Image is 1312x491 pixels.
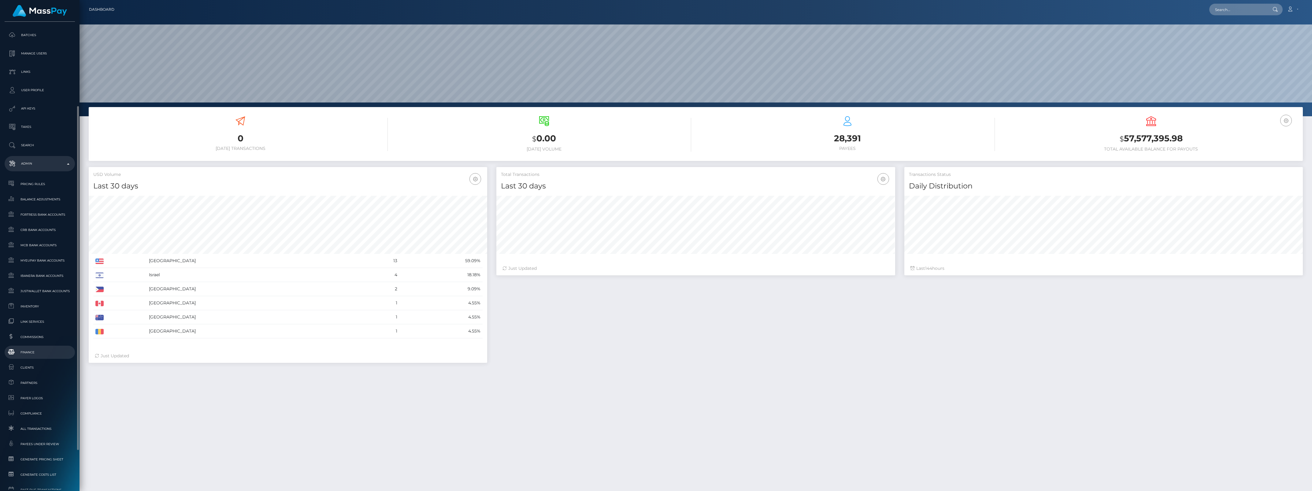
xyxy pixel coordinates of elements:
[399,254,483,268] td: 59.09%
[399,268,483,282] td: 18.18%
[397,147,691,152] h6: [DATE] Volume
[5,46,75,61] a: Manage Users
[7,86,72,95] p: User Profile
[399,282,483,296] td: 9.09%
[501,181,890,192] h4: Last 30 days
[5,407,75,420] a: Compliance
[7,67,72,76] p: Links
[5,138,75,153] a: Search
[95,353,481,359] div: Just Updated
[5,177,75,191] a: Pricing Rules
[5,101,75,116] a: API Keys
[93,181,483,192] h4: Last 30 days
[7,471,72,478] span: Generate Costs List
[1004,132,1299,145] h3: 57,577,395.98
[95,287,104,292] img: PH.png
[95,259,104,264] img: US.png
[5,346,75,359] a: Finance
[5,193,75,206] a: Balance Adjustments
[7,318,72,325] span: Link Services
[5,392,75,405] a: Payer Logos
[7,257,72,264] span: MyEUPay Bank Accounts
[5,223,75,236] a: CRB Bank Accounts
[910,265,1297,272] div: Last hours
[399,296,483,310] td: 4.55%
[7,425,72,432] span: All Transactions
[7,180,72,188] span: Pricing Rules
[5,28,75,43] a: Batches
[5,208,75,221] a: Fortress Bank Accounts
[700,146,995,151] h6: Payees
[364,310,399,324] td: 1
[7,456,72,463] span: Generate Pricing Sheet
[7,333,72,340] span: Commissions
[909,172,1298,178] h5: Transactions Status
[95,273,104,278] img: IL.png
[7,441,72,448] span: Payees under Review
[5,300,75,313] a: Inventory
[7,379,72,386] span: Partners
[147,254,364,268] td: [GEOGRAPHIC_DATA]
[13,5,67,17] img: MassPay Logo
[7,242,72,249] span: MCB Bank Accounts
[147,324,364,338] td: [GEOGRAPHIC_DATA]
[925,266,932,271] span: 144
[364,296,399,310] td: 1
[93,146,388,151] h6: [DATE] Transactions
[5,269,75,282] a: Ibanera Bank Accounts
[5,285,75,298] a: JustWallet Bank Accounts
[5,361,75,374] a: Clients
[364,324,399,338] td: 1
[399,324,483,338] td: 4.55%
[5,453,75,466] a: Generate Pricing Sheet
[399,310,483,324] td: 4.55%
[89,3,114,16] a: Dashboard
[147,282,364,296] td: [GEOGRAPHIC_DATA]
[532,135,536,143] small: $
[397,132,691,145] h3: 0.00
[501,172,890,178] h5: Total Transactions
[7,288,72,295] span: JustWallet Bank Accounts
[5,437,75,451] a: Payees under Review
[95,301,104,306] img: CA.png
[147,268,364,282] td: Israel
[95,329,104,334] img: RO.png
[7,303,72,310] span: Inventory
[5,119,75,135] a: Taxes
[93,132,388,144] h3: 0
[5,468,75,481] a: Generate Costs List
[7,395,72,402] span: Payer Logos
[5,239,75,252] a: MCB Bank Accounts
[7,49,72,58] p: Manage Users
[7,159,72,168] p: Admin
[7,410,72,417] span: Compliance
[7,349,72,356] span: Finance
[5,254,75,267] a: MyEUPay Bank Accounts
[502,265,889,272] div: Just Updated
[5,315,75,328] a: Link Services
[5,156,75,171] a: Admin
[1120,135,1124,143] small: $
[147,310,364,324] td: [GEOGRAPHIC_DATA]
[7,364,72,371] span: Clients
[95,315,104,320] img: AU.png
[364,282,399,296] td: 2
[1209,4,1267,15] input: Search...
[5,376,75,389] a: Partners
[7,211,72,218] span: Fortress Bank Accounts
[7,226,72,233] span: CRB Bank Accounts
[7,196,72,203] span: Balance Adjustments
[364,268,399,282] td: 4
[5,64,75,80] a: Links
[909,181,1298,192] h4: Daily Distribution
[7,272,72,279] span: Ibanera Bank Accounts
[364,254,399,268] td: 13
[5,330,75,344] a: Commissions
[7,122,72,132] p: Taxes
[5,422,75,435] a: All Transactions
[5,83,75,98] a: User Profile
[93,172,483,178] h5: USD Volume
[1004,147,1299,152] h6: Total Available Balance for Payouts
[147,296,364,310] td: [GEOGRAPHIC_DATA]
[7,31,72,40] p: Batches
